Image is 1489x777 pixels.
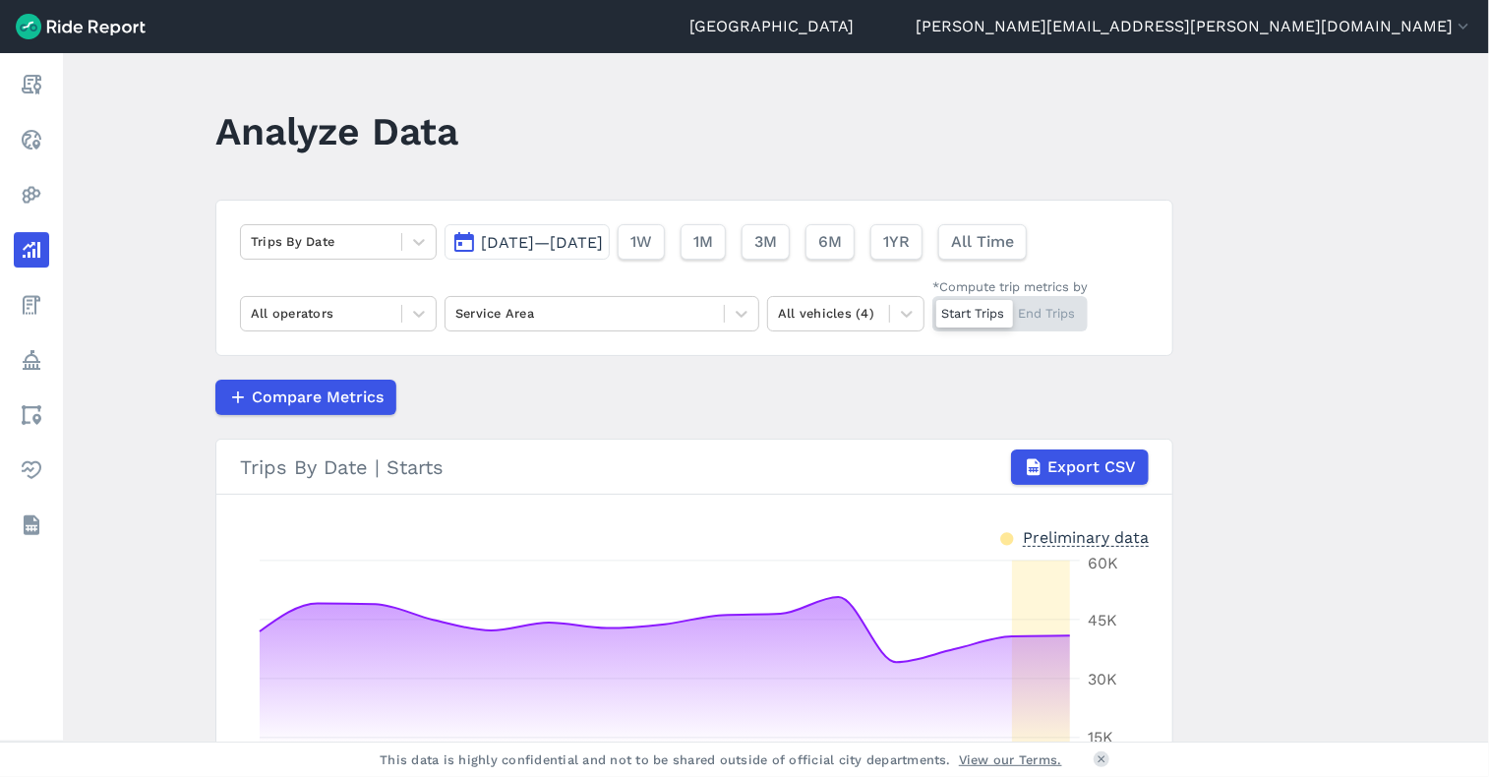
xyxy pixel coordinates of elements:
[14,508,49,543] a: Datasets
[252,386,384,409] span: Compare Metrics
[481,233,603,252] span: [DATE]—[DATE]
[618,224,665,260] button: 1W
[681,224,726,260] button: 1M
[14,287,49,323] a: Fees
[742,224,790,260] button: 3M
[1088,670,1117,688] tspan: 30K
[959,750,1062,769] a: View our Terms.
[818,230,842,254] span: 6M
[14,232,49,268] a: Analyze
[693,230,713,254] span: 1M
[754,230,777,254] span: 3M
[16,14,146,39] img: Ride Report
[14,342,49,378] a: Policy
[951,230,1014,254] span: All Time
[1047,455,1136,479] span: Export CSV
[883,230,910,254] span: 1YR
[1088,729,1113,747] tspan: 15K
[14,122,49,157] a: Realtime
[215,104,458,158] h1: Analyze Data
[916,15,1473,38] button: [PERSON_NAME][EMAIL_ADDRESS][PERSON_NAME][DOMAIN_NAME]
[938,224,1027,260] button: All Time
[1023,526,1149,547] div: Preliminary data
[630,230,652,254] span: 1W
[1088,611,1117,629] tspan: 45K
[1011,449,1149,485] button: Export CSV
[1088,554,1118,572] tspan: 60K
[932,277,1088,296] div: *Compute trip metrics by
[240,449,1149,485] div: Trips By Date | Starts
[805,224,855,260] button: 6M
[14,397,49,433] a: Areas
[14,177,49,212] a: Heatmaps
[870,224,923,260] button: 1YR
[445,224,610,260] button: [DATE]—[DATE]
[14,67,49,102] a: Report
[689,15,854,38] a: [GEOGRAPHIC_DATA]
[14,452,49,488] a: Health
[215,380,396,415] button: Compare Metrics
